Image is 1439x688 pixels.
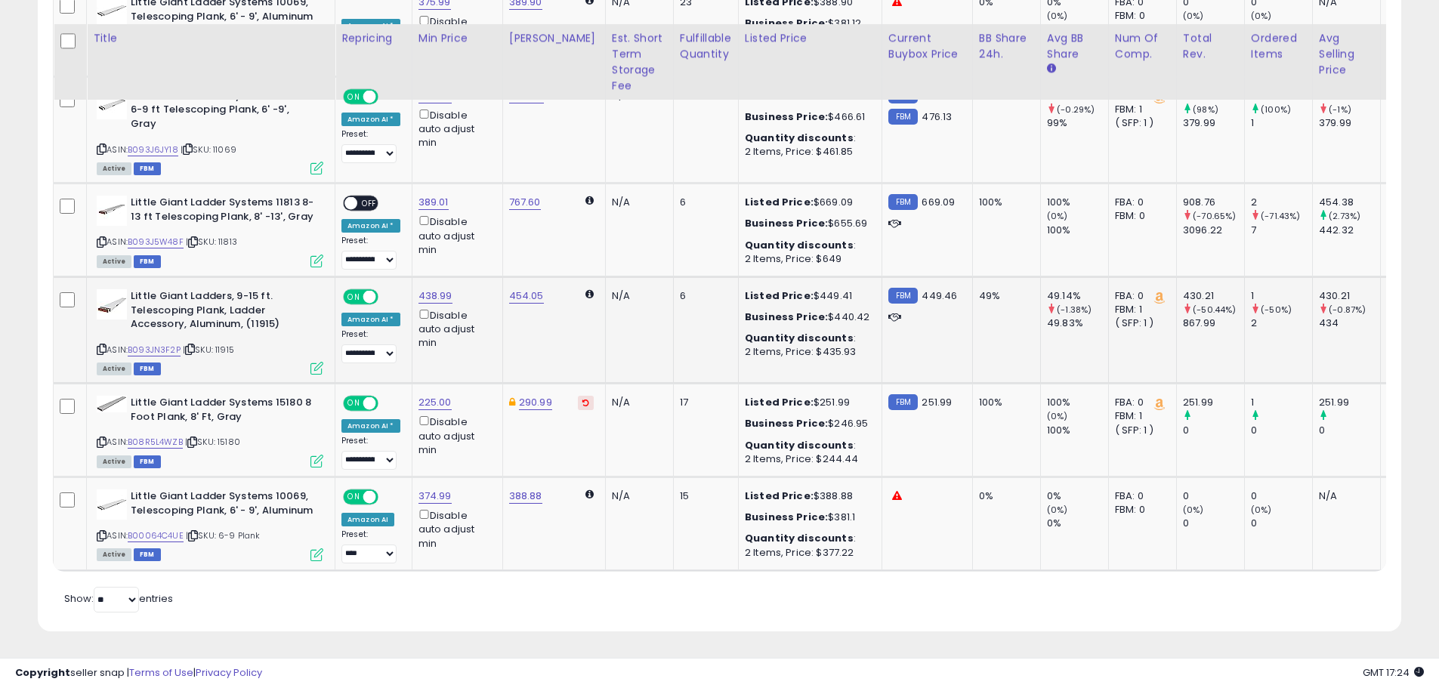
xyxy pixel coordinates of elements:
small: FBM [888,194,918,210]
a: 389.01 [418,195,449,210]
span: OFF [376,397,400,410]
div: FBM: 0 [1115,9,1165,23]
span: FBM [134,548,161,561]
div: Amazon AI * [341,113,400,126]
span: OFF [357,197,381,210]
a: Terms of Use [129,665,193,680]
b: Listed Price: [745,288,814,303]
div: 0 [1183,517,1244,530]
div: Preset: [341,129,400,163]
div: $251.99 [745,396,870,409]
span: | SKU: 15180 [185,436,240,448]
img: 21eBTvjfshS._SL40_.jpg [97,196,127,226]
b: Little Giant Ladder Systems 11813 8-13 ft Telescoping Plank, 8' -13', Gray [131,196,314,227]
div: ASIN: [97,289,323,373]
a: 454.05 [509,288,544,304]
div: $381.12 [745,17,870,30]
span: 473.19 [922,88,952,103]
small: FBM [888,109,918,125]
small: (0%) [1047,504,1068,516]
div: 99% [1047,116,1108,130]
div: N/A [1319,489,1369,503]
div: Repricing [341,30,406,46]
span: All listings currently available for purchase on Amazon [97,363,131,375]
span: OFF [376,291,400,304]
div: Preset: [341,236,400,270]
div: Total Rev. [1183,30,1238,62]
div: Disable auto adjust min [418,507,491,551]
b: Listed Price: [745,395,814,409]
div: Amazon AI * [341,19,400,32]
div: ( SFP: 1 ) [1115,316,1165,330]
img: 3104NnaGi+L._SL40_.jpg [97,489,127,520]
div: 442.32 [1319,224,1380,237]
div: FBA: 0 [1115,396,1165,409]
b: Business Price: [745,416,828,430]
div: ASIN: [97,196,323,266]
div: N/A [612,489,662,503]
a: B00064C4UE [128,529,184,542]
b: Little Giant Ladder Systems 10069, Telescoping Plank, 6' - 9', Aluminum [131,489,314,521]
div: $655.69 [745,217,870,230]
small: (-50.44%) [1193,304,1236,316]
div: 2 [1251,196,1312,209]
span: OFF [376,491,400,504]
div: ASIN: [97,396,323,466]
span: 2025-10-13 17:24 GMT [1363,665,1424,680]
div: 17 [680,396,727,409]
div: 0 [1251,424,1312,437]
small: (-1.38%) [1057,304,1092,316]
div: ASIN: [97,489,323,560]
div: Preset: [341,529,400,563]
a: B093JN3F2P [128,344,181,356]
small: (0%) [1047,10,1068,22]
a: B093J5W48F [128,236,184,248]
span: | SKU: 6-9 Plank [186,529,261,541]
img: 31s09HelcaS._SL40_.jpg [97,89,127,119]
div: $246.95 [745,417,870,430]
div: 251.99 [1319,396,1380,409]
span: Show: entries [64,591,173,606]
div: 1 [1251,396,1312,409]
div: 0% [1047,23,1108,36]
div: N/A [612,396,662,409]
small: (2.73%) [1329,210,1360,222]
small: (0%) [1251,504,1272,516]
div: 0 [1251,23,1312,36]
div: Listed Price [745,30,875,46]
a: 438.99 [418,288,452,304]
div: 15 [680,489,727,503]
div: 867.99 [1183,316,1244,330]
small: (-50%) [1261,304,1292,316]
div: 0 [1319,424,1380,437]
div: ( SFP: 1 ) [1115,116,1165,130]
span: 669.09 [922,195,955,209]
small: (-70.65%) [1193,210,1236,222]
small: (-0.87%) [1329,304,1366,316]
div: : [745,131,870,145]
div: Amazon AI * [341,313,400,326]
div: Amazon AI * [341,419,400,433]
span: ON [344,491,363,504]
b: Little Giant Ladders, 9-15 ft. Telescoping Plank, Ladder Accessory, Aluminum, (11915) [131,289,314,335]
small: (0%) [1251,10,1272,22]
small: (0%) [1047,410,1068,422]
small: Avg BB Share. [1047,62,1056,76]
div: Disable auto adjust min [418,106,491,150]
a: 767.60 [509,195,541,210]
div: 100% [979,396,1029,409]
div: : [745,239,870,252]
div: Num of Comp. [1115,30,1170,62]
div: 49.14% [1047,289,1108,303]
b: Business Price: [745,510,828,524]
b: Little Giant Ladder Systems 15180 8 Foot Plank, 8' Ft, Gray [131,396,314,427]
small: (0%) [1183,504,1204,516]
div: FBA: 0 [1115,89,1165,103]
div: 454.38 [1319,196,1380,209]
div: Avg Selling Price [1319,30,1374,78]
div: 0 [1183,23,1244,36]
div: Avg BB Share [1047,30,1102,62]
div: N/A [612,289,662,303]
span: ON [344,90,363,103]
div: Disable auto adjust min [418,307,491,350]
